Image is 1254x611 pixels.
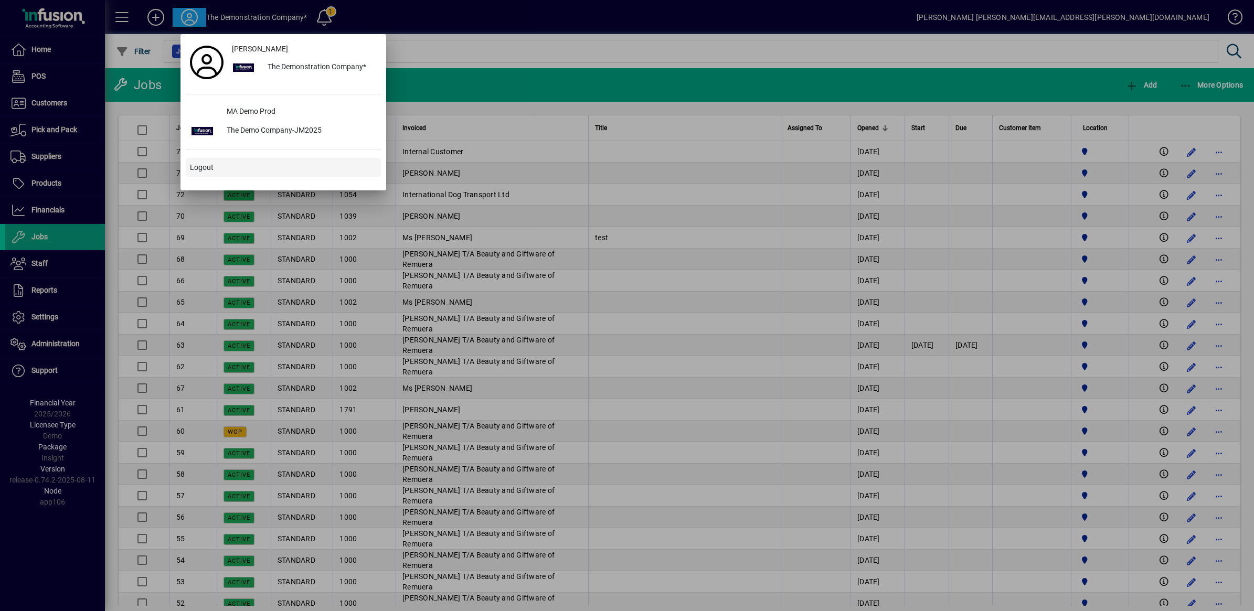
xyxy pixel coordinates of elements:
div: The Demo Company-JM2025 [218,122,381,141]
button: Logout [186,158,381,177]
span: Logout [190,162,214,173]
span: [PERSON_NAME] [232,44,288,55]
button: The Demo Company-JM2025 [186,122,381,141]
a: [PERSON_NAME] [228,39,381,58]
button: The Demonstration Company* [228,58,381,77]
div: The Demonstration Company* [259,58,381,77]
div: MA Demo Prod [218,103,381,122]
a: Profile [186,53,228,72]
button: MA Demo Prod [186,103,381,122]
